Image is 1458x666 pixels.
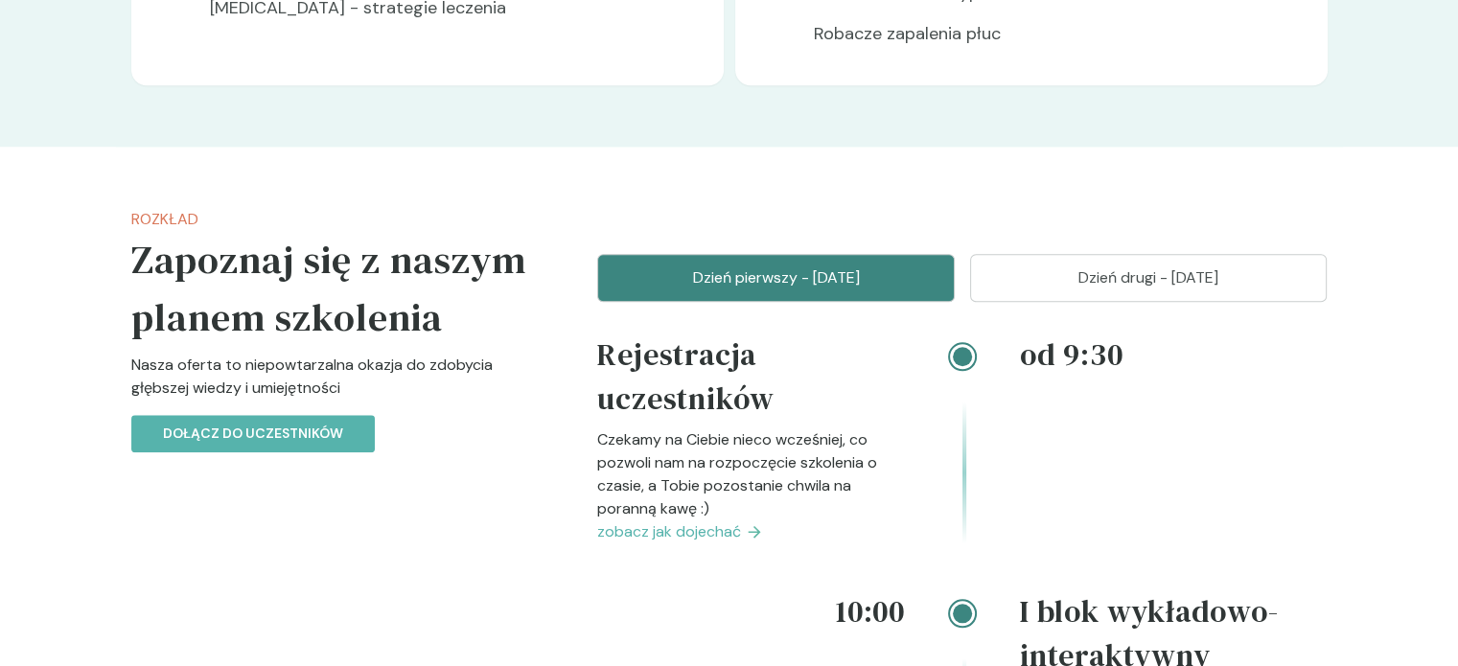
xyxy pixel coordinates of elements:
p: Czekamy na Ciebie nieco wcześniej, co pozwoli nam na rozpoczęcie szkolenia o czasie, a Tobie pozo... [597,428,905,520]
p: Robacze zapalenia płuc [814,21,1297,62]
a: zobacz jak dojechać [597,520,905,543]
button: Dołącz do uczestników [131,415,375,452]
p: Dołącz do uczestników [163,424,343,444]
h4: 10:00 [597,589,905,633]
p: Nasza oferta to niepowtarzalna okazja do zdobycia głębszej wiedzy i umiejętności [131,354,537,415]
span: zobacz jak dojechać [597,520,741,543]
a: Dołącz do uczestników [131,423,375,443]
button: Dzień pierwszy - [DATE] [597,254,955,302]
h5: Zapoznaj się z naszym planem szkolenia [131,231,537,346]
h4: od 9:30 [1020,333,1328,377]
h4: Rejestracja uczestników [597,333,905,428]
p: Rozkład [131,208,537,231]
p: Dzień pierwszy - [DATE] [621,266,931,289]
p: Dzień drugi - [DATE] [994,266,1304,289]
button: Dzień drugi - [DATE] [970,254,1328,302]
